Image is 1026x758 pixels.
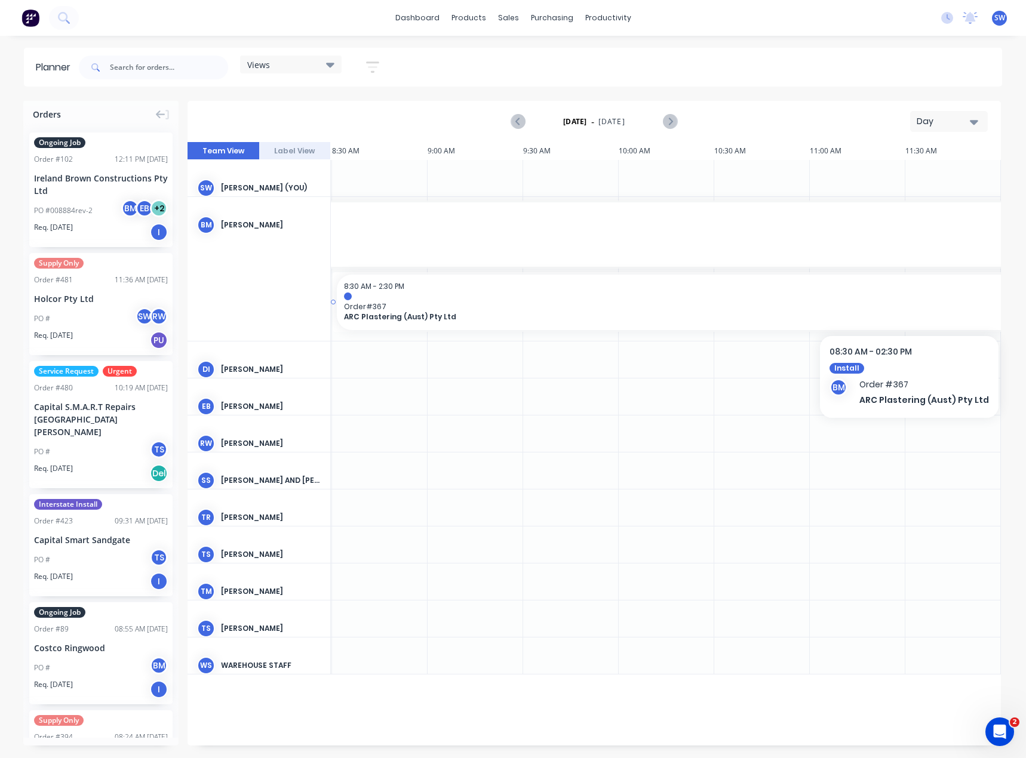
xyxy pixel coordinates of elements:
[34,275,73,285] div: Order # 481
[115,154,168,165] div: 12:11 PM [DATE]
[512,114,526,129] button: Previous page
[34,154,73,165] div: Order # 102
[34,137,85,148] span: Ongoing Job
[221,660,321,671] div: Warehouse Staff
[221,475,321,486] div: [PERSON_NAME] and [PERSON_NAME]
[197,620,215,637] div: TS
[221,438,321,449] div: [PERSON_NAME]
[197,216,215,234] div: BM
[34,607,85,618] span: Ongoing Job
[21,9,39,27] img: Factory
[150,331,168,349] div: PU
[121,199,139,217] div: BM
[985,717,1014,746] iframe: Intercom live chat
[115,383,168,393] div: 10:19 AM [DATE]
[34,624,69,634] div: Order # 89
[197,509,215,526] div: TR
[598,116,625,127] span: [DATE]
[221,183,321,193] div: [PERSON_NAME] (You)
[34,663,50,673] div: PO #
[197,360,215,378] div: DI
[150,199,168,217] div: + 2
[115,516,168,526] div: 09:31 AM [DATE]
[197,435,215,452] div: RW
[247,58,270,71] span: Views
[150,440,168,458] div: TS
[34,715,84,726] span: Supply Only
[34,292,168,305] div: Holcor Pty Ltd
[34,554,50,565] div: PO #
[34,571,73,582] span: Req. [DATE]
[33,108,61,121] span: Orders
[197,657,215,674] div: WS
[34,499,102,510] span: Interstate Install
[332,142,428,160] div: 8:30 AM
[221,220,321,230] div: [PERSON_NAME]
[197,398,215,415] div: EB
[663,114,677,129] button: Next page
[150,464,168,482] div: Del
[34,330,73,341] span: Req. [DATE]
[428,142,523,160] div: 9:00 AM
[136,307,153,325] div: SW
[34,732,73,742] div: Order # 394
[136,199,153,217] div: EB
[523,142,619,160] div: 9:30 AM
[34,679,73,690] span: Req. [DATE]
[34,534,168,546] div: Capital Smart Sandgate
[115,275,168,285] div: 11:36 AM [DATE]
[197,472,215,489] div: SS
[259,142,331,160] button: Label View
[221,549,321,560] div: [PERSON_NAME]
[344,281,404,291] span: 8:30 AM - 2:30 PM
[34,383,73,393] div: Order # 480
[994,13,1005,23] span: SW
[446,9,492,27] div: products
[714,142,810,160] div: 10:30 AM
[221,364,321,375] div: [PERSON_NAME]
[34,222,73,233] span: Req. [DATE]
[34,313,50,324] div: PO #
[197,179,215,197] div: SW
[910,111,988,132] button: Day
[579,9,637,27] div: productivity
[34,400,168,438] div: Capital S.M.A.R.T Repairs [GEOGRAPHIC_DATA][PERSON_NAME]
[492,9,525,27] div: sales
[1010,717,1019,727] span: 2
[221,512,321,523] div: [PERSON_NAME]
[34,205,93,216] div: PO #008884rev-2
[810,142,905,160] div: 11:00 AM
[525,9,579,27] div: purchasing
[905,142,1001,160] div: 11:30 AM
[34,463,73,474] span: Req. [DATE]
[563,116,587,127] strong: [DATE]
[34,516,73,526] div: Order # 423
[115,732,168,742] div: 08:24 AM [DATE]
[591,115,594,129] span: -
[150,572,168,590] div: I
[221,586,321,597] div: [PERSON_NAME]
[110,56,228,79] input: Search for orders...
[150,223,168,241] div: I
[188,142,259,160] button: Team View
[103,366,137,377] span: Urgent
[36,60,76,75] div: Planner
[197,546,215,563] div: TS
[34,642,168,654] div: Costco Ringwood
[221,623,321,634] div: [PERSON_NAME]
[197,583,215,600] div: TM
[150,657,168,674] div: BM
[34,446,50,457] div: PO #
[150,549,168,566] div: TS
[619,142,714,160] div: 10:00 AM
[34,172,168,197] div: Ireland Brown Constructions Pty Ltd
[34,258,84,269] span: Supply Only
[389,9,446,27] a: dashboard
[221,401,321,412] div: [PERSON_NAME]
[150,307,168,325] div: RW
[150,680,168,698] div: I
[115,624,168,634] div: 08:55 AM [DATE]
[34,366,99,377] span: Service Request
[917,115,972,128] div: Day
